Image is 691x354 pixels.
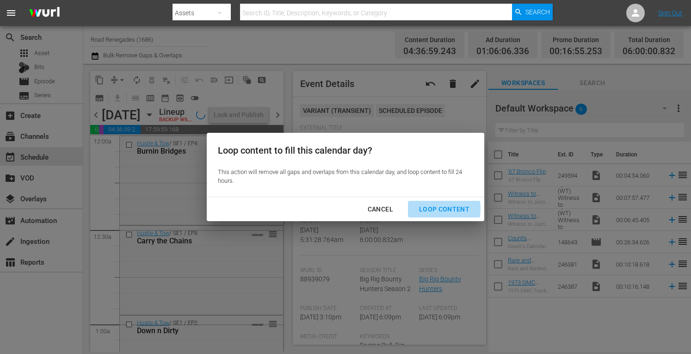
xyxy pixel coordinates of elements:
[22,2,67,24] img: ans4CAIJ8jUAAAAAAAAAAAAAAAAAAAAAAAAgQb4GAAAAAAAAAAAAAAAAAAAAAAAAJMjXAAAAAAAAAAAAAAAAAAAAAAAAgAT5G...
[218,168,468,185] div: This action will remove all gaps and overlaps from this calendar day, and loop content to fill 24...
[357,201,404,218] button: Cancel
[412,204,477,215] div: Loop Content
[408,201,481,218] button: Loop Content
[6,7,17,19] span: menu
[658,9,682,17] a: Sign Out
[218,144,468,157] div: Loop content to fill this calendar day?
[360,204,401,215] div: Cancel
[525,4,550,20] span: Search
